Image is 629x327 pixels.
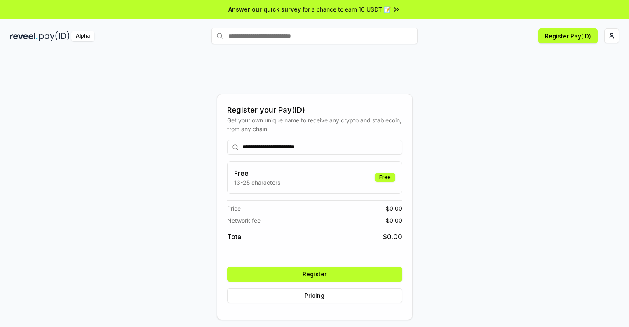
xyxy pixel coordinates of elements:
[303,5,391,14] span: for a chance to earn 10 USDT 📝
[10,31,38,41] img: reveel_dark
[386,204,402,213] span: $ 0.00
[227,204,241,213] span: Price
[375,173,395,182] div: Free
[227,104,402,116] div: Register your Pay(ID)
[228,5,301,14] span: Answer our quick survey
[234,168,280,178] h3: Free
[383,232,402,242] span: $ 0.00
[227,267,402,282] button: Register
[234,178,280,187] p: 13-25 characters
[538,28,598,43] button: Register Pay(ID)
[71,31,94,41] div: Alpha
[39,31,70,41] img: pay_id
[386,216,402,225] span: $ 0.00
[227,216,261,225] span: Network fee
[227,288,402,303] button: Pricing
[227,116,402,133] div: Get your own unique name to receive any crypto and stablecoin, from any chain
[227,232,243,242] span: Total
